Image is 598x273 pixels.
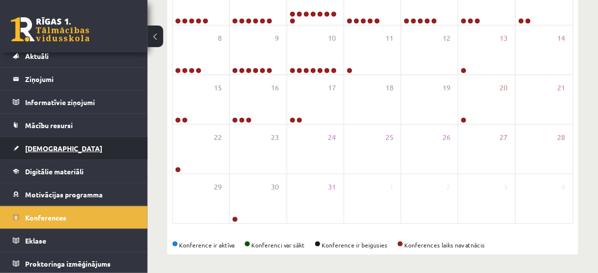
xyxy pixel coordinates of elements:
span: 31 [329,182,336,192]
span: 14 [558,33,566,44]
a: Ziņojumi [13,68,135,90]
span: 2 [447,182,450,192]
a: [DEMOGRAPHIC_DATA] [13,137,135,160]
a: Mācību resursi [13,114,135,136]
span: 1 [389,182,393,192]
a: Informatīvie ziņojumi [13,91,135,113]
span: 8 [218,33,222,44]
a: Aktuāli [13,45,135,67]
div: Konference ir aktīva Konferenci var sākt Konference ir beigusies Konferences laiks nav atnācis [172,241,573,250]
span: 23 [271,132,279,143]
span: 9 [275,33,279,44]
span: 13 [500,33,508,44]
legend: Ziņojumi [25,68,135,90]
span: 22 [214,132,222,143]
span: 10 [329,33,336,44]
span: 17 [329,82,336,93]
span: [DEMOGRAPHIC_DATA] [25,144,102,153]
span: Eklase [25,236,46,245]
span: 16 [271,82,279,93]
span: 15 [214,82,222,93]
span: Mācību resursi [25,121,73,130]
span: 19 [443,82,450,93]
span: 27 [500,132,508,143]
span: 24 [329,132,336,143]
span: 28 [558,132,566,143]
span: 26 [443,132,450,143]
span: 21 [558,82,566,93]
a: Eklase [13,229,135,252]
span: 3 [504,182,508,192]
span: 18 [386,82,393,93]
span: Aktuāli [25,52,49,60]
a: Konferences [13,206,135,229]
span: 20 [500,82,508,93]
span: Digitālie materiāli [25,167,84,176]
span: 29 [214,182,222,192]
span: Motivācijas programma [25,190,103,199]
span: 12 [443,33,450,44]
a: Digitālie materiāli [13,160,135,183]
span: Proktoringa izmēģinājums [25,259,111,268]
span: 30 [271,182,279,192]
a: Rīgas 1. Tālmācības vidusskola [11,17,90,42]
span: Konferences [25,213,66,222]
span: 11 [386,33,393,44]
span: 4 [562,182,566,192]
legend: Informatīvie ziņojumi [25,91,135,113]
span: 25 [386,132,393,143]
a: Motivācijas programma [13,183,135,206]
